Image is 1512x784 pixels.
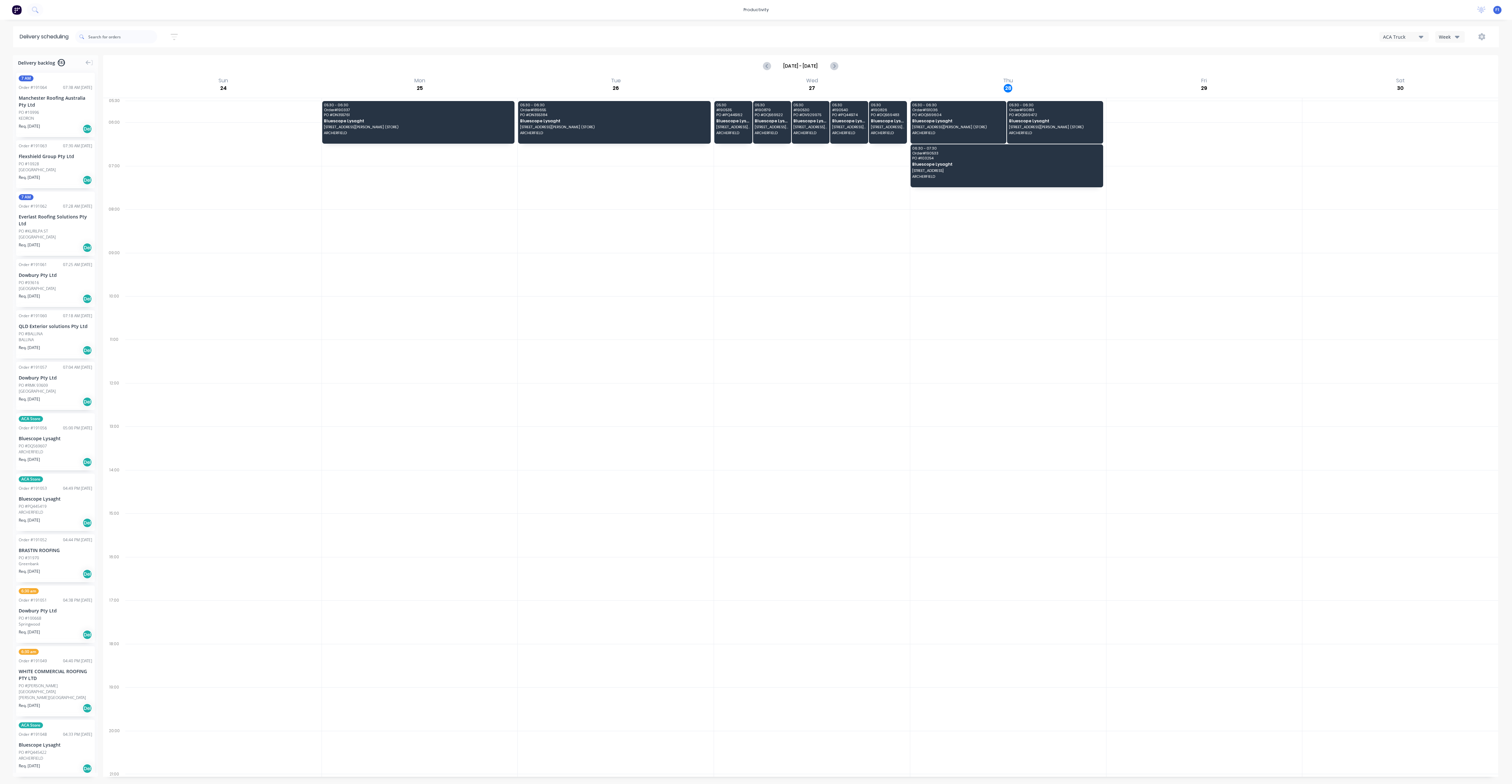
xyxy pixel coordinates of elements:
span: 7 AM [19,75,33,81]
span: # 190826 [871,108,905,112]
div: Del [82,703,92,713]
span: ARCHERFIELD [793,131,828,135]
span: [STREET_ADDRESS] [912,169,1099,173]
span: ARCHERFIELD [755,131,789,135]
div: 29 [1200,84,1208,93]
span: ARCHERFIELD [871,131,905,135]
div: [GEOGRAPHIC_DATA] [19,167,92,173]
div: 12:00 [103,379,125,423]
div: Thu [1001,77,1015,84]
div: 04:40 PM [DATE] [63,658,92,664]
div: 09:00 [103,249,125,292]
div: BALLINA [19,337,92,343]
div: 18:00 [103,640,125,683]
span: PO # DV929975 [793,113,828,117]
span: 7 AM [19,194,33,200]
span: Order # 190337 [324,108,511,112]
div: 08:00 [103,205,125,249]
div: Order # 191053 [19,485,47,491]
div: Dowbury Pty Ltd [19,272,92,279]
span: PO # DQ569522 [755,113,789,117]
img: Factory [12,5,22,15]
div: Del [82,569,92,579]
span: Req. [DATE] [19,763,40,769]
span: 6:30 am [19,649,39,655]
span: 6:30 am [19,588,39,594]
span: 05:30 - 06:30 [912,103,1003,107]
div: Order # 191049 [19,658,47,664]
div: Del [82,764,92,774]
span: [STREET_ADDRESS][PERSON_NAME] (STORE) [832,125,866,129]
div: ACA Truck [1383,33,1419,40]
span: ARCHERFIELD [832,131,866,135]
div: Tue [609,77,623,84]
div: Order # 191064 [19,85,47,91]
span: Req. [DATE] [19,123,40,129]
div: [GEOGRAPHIC_DATA] [19,388,92,394]
div: PO #100668 [19,615,41,621]
span: ARCHERFIELD [1009,131,1100,135]
div: Dowbury Pty Ltd [19,374,92,381]
span: Req. [DATE] [19,568,40,574]
span: [STREET_ADDRESS][PERSON_NAME] (STORE) [716,125,750,129]
div: 25 [415,84,424,93]
div: [GEOGRAPHIC_DATA] [19,234,92,240]
span: PO # 103254 [912,156,1099,160]
span: ARCHERFIELD [520,131,707,135]
span: Bluescope Lysaght [832,119,866,123]
div: BRASTIN ROOFING [19,547,92,554]
div: PO #BALLINA [19,331,43,337]
span: [STREET_ADDRESS][PERSON_NAME] (STORE) [912,125,1003,129]
div: Bluescope Lysaght [19,495,92,502]
span: PO # DQ569483 [871,113,905,117]
div: Order # 191052 [19,537,47,543]
div: 26 [612,84,620,93]
span: 06:30 - 07:30 [912,146,1099,150]
span: Bluescope Lysaght [755,119,789,123]
span: PO # DQ569604 [912,113,1003,117]
span: [STREET_ADDRESS][PERSON_NAME] (STORE) [520,125,707,129]
span: 05:30 - 06:30 [1009,103,1100,107]
div: Order # 191060 [19,313,47,319]
div: 07:18 AM [DATE] [63,313,92,319]
div: 06:00 [103,118,125,162]
button: Week [1435,31,1465,43]
span: Bluescope Lysaght [716,119,750,123]
div: 04:49 PM [DATE] [63,485,92,491]
div: Order # 191057 [19,364,47,370]
div: Order # 191063 [19,143,47,149]
div: 07:00 [103,162,125,205]
input: Search for orders [88,30,157,43]
div: QLD Exterior solutions Pty Ltd [19,323,92,330]
div: ARCHERFIELD [19,755,92,761]
div: ARCHERFIELD [19,449,92,455]
span: Order # 189655 [520,108,707,112]
div: Fri [1199,77,1209,84]
div: PO #DQ569607 [19,443,47,449]
span: Req. [DATE] [19,517,40,523]
div: KEDRON [19,115,92,121]
div: Del [82,457,92,467]
div: Del [82,518,92,528]
span: Order # 190813 [1009,108,1100,112]
div: PO #10996 [19,110,39,115]
div: PO #RMK 93609 [19,382,48,388]
div: 04:44 PM [DATE] [63,537,92,543]
span: 05:30 [871,103,905,107]
span: Req. [DATE] [19,293,40,299]
div: 04:33 PM [DATE] [63,732,92,737]
span: Req. [DATE] [19,396,40,402]
span: # 190535 [716,108,750,112]
div: PO #[PERSON_NAME][GEOGRAPHIC_DATA] [19,683,92,695]
span: Bluescope Lysaght [520,119,707,123]
div: 20:00 [103,727,125,770]
div: 10:00 [103,292,125,336]
div: Del [82,294,92,304]
div: Order # 191062 [19,203,47,209]
div: 13:00 [103,423,125,466]
span: 05:30 - 06:30 [520,103,707,107]
span: Bluescope Lysaght [912,119,1003,123]
div: PO #10928 [19,161,39,167]
span: Req. [DATE] [19,457,40,463]
div: 30 [1396,84,1405,93]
